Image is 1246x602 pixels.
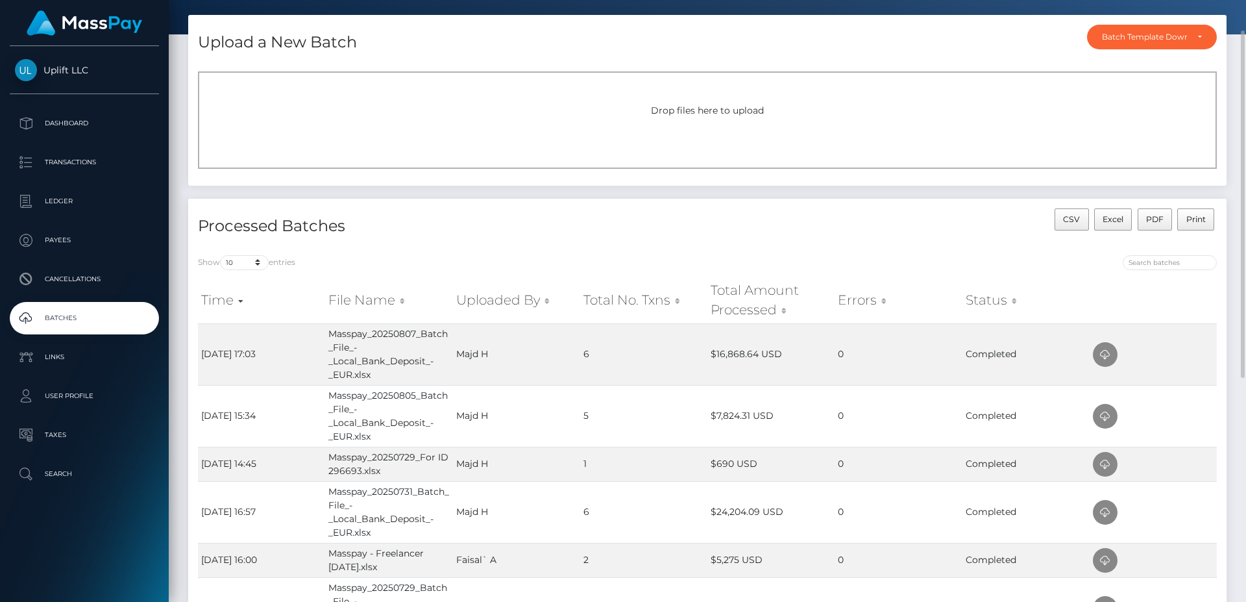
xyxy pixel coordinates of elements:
[651,105,764,116] span: Drop files here to upload
[835,543,962,577] td: 0
[15,386,154,406] p: User Profile
[15,192,154,211] p: Ledger
[1087,25,1217,49] button: Batch Template Download
[198,323,325,385] td: [DATE] 17:03
[10,64,159,76] span: Uplift LLC
[835,323,962,385] td: 0
[1186,214,1206,224] span: Print
[835,481,962,543] td: 0
[835,277,962,323] th: Errors: activate to sort column ascending
[198,255,295,270] label: Show entries
[962,277,1090,323] th: Status: activate to sort column ascending
[27,10,142,36] img: MassPay Logo
[10,107,159,140] a: Dashboard
[198,215,698,238] h4: Processed Batches
[1103,214,1123,224] span: Excel
[707,385,835,447] td: $7,824.31 USD
[1094,208,1132,231] button: Excel
[10,263,159,295] a: Cancellations
[835,447,962,481] td: 0
[1063,214,1080,224] span: CSV
[15,425,154,445] p: Taxes
[453,277,580,323] th: Uploaded By: activate to sort column ascending
[1102,32,1187,42] div: Batch Template Download
[453,323,580,385] td: Majd H
[15,464,154,484] p: Search
[1055,208,1089,231] button: CSV
[453,481,580,543] td: Majd H
[15,59,37,81] img: Uplift LLC
[220,255,269,270] select: Showentries
[962,447,1090,481] td: Completed
[453,385,580,447] td: Majd H
[10,419,159,451] a: Taxes
[707,323,835,385] td: $16,868.64 USD
[198,277,325,323] th: Time: activate to sort column ascending
[15,347,154,367] p: Links
[15,270,154,289] p: Cancellations
[707,447,835,481] td: $690 USD
[707,543,835,577] td: $5,275 USD
[10,341,159,373] a: Links
[580,385,707,447] td: 5
[453,447,580,481] td: Majd H
[835,385,962,447] td: 0
[580,323,707,385] td: 6
[10,302,159,334] a: Batches
[10,380,159,412] a: User Profile
[962,385,1090,447] td: Completed
[10,185,159,218] a: Ledger
[453,543,580,577] td: Faisal` A
[580,543,707,577] td: 2
[580,447,707,481] td: 1
[325,323,452,385] td: Masspay_20250807_Batch_File_-_Local_Bank_Deposit_-_EUR.xlsx
[1146,214,1164,224] span: PDF
[1123,255,1217,270] input: Search batches
[15,308,154,328] p: Batches
[198,31,357,54] h4: Upload a New Batch
[15,153,154,172] p: Transactions
[198,481,325,543] td: [DATE] 16:57
[962,543,1090,577] td: Completed
[198,447,325,481] td: [DATE] 14:45
[10,224,159,257] a: Payees
[10,146,159,179] a: Transactions
[198,385,325,447] td: [DATE] 15:34
[15,231,154,250] p: Payees
[962,323,1090,385] td: Completed
[962,481,1090,543] td: Completed
[325,481,452,543] td: Masspay_20250731_Batch_File_-_Local_Bank_Deposit_-_EUR.xlsx
[15,114,154,133] p: Dashboard
[707,277,835,323] th: Total Amount Processed: activate to sort column ascending
[325,385,452,447] td: Masspay_20250805_Batch_File_-_Local_Bank_Deposit_-_EUR.xlsx
[1177,208,1214,231] button: Print
[325,447,452,481] td: Masspay_20250729_For ID 296693.xlsx
[1138,208,1173,231] button: PDF
[580,481,707,543] td: 6
[325,543,452,577] td: Masspay - Freelancer [DATE].xlsx
[198,543,325,577] td: [DATE] 16:00
[580,277,707,323] th: Total No. Txns: activate to sort column ascending
[10,458,159,490] a: Search
[325,277,452,323] th: File Name: activate to sort column ascending
[707,481,835,543] td: $24,204.09 USD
